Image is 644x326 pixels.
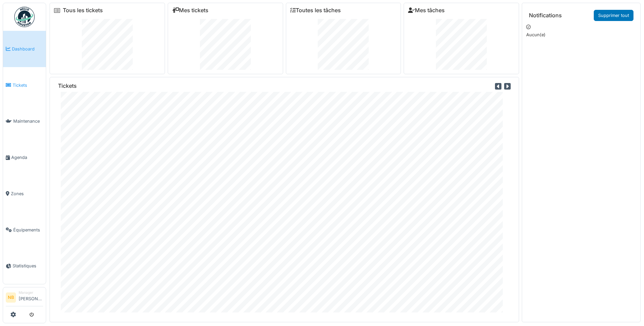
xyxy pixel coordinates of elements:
[11,190,43,197] span: Zones
[3,31,46,67] a: Dashboard
[63,7,103,14] a: Tous les tickets
[3,176,46,212] a: Zones
[290,7,341,14] a: Toutes les tâches
[19,290,43,305] li: [PERSON_NAME]
[14,7,35,27] img: Badge_color-CXgf-gQk.svg
[11,154,43,161] span: Agenda
[3,139,46,176] a: Agenda
[13,82,43,88] span: Tickets
[3,67,46,103] a: Tickets
[526,32,636,38] p: Aucun(e)
[408,7,445,14] a: Mes tâches
[3,212,46,248] a: Équipements
[58,83,77,89] h6: Tickets
[13,263,43,269] span: Statistiques
[3,248,46,284] a: Statistiques
[172,7,208,14] a: Mes tickets
[13,118,43,124] span: Maintenance
[13,227,43,233] span: Équipements
[594,10,633,21] a: Supprimer tout
[529,12,562,19] h6: Notifications
[12,46,43,52] span: Dashboard
[3,103,46,140] a: Maintenance
[19,290,43,295] div: Manager
[6,290,43,306] a: NB Manager[PERSON_NAME]
[6,292,16,303] li: NB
